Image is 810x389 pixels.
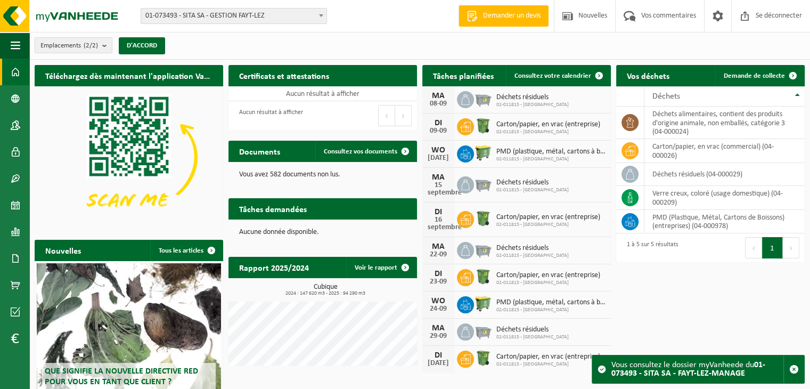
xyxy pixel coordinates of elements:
font: Carton/papier, en vrac (entreprise) [496,213,600,221]
font: DI [435,351,442,360]
font: [DATE] [428,154,449,162]
font: PMD (plastique, métal, cartons à boissons) (entreprises) [496,298,662,306]
img: WB-2500-GAL-GY-01 [474,175,492,193]
font: 02-011815 - [GEOGRAPHIC_DATA] [496,334,569,340]
font: WO [431,297,445,305]
font: MA [432,242,445,251]
font: Carton/papier, en vrac (entreprise) [496,353,600,361]
font: Nouvelles [45,247,81,256]
font: carton/papier, en vrac (commercial) (04-000026) [652,143,774,159]
font: Aucun résultat à afficher [286,90,359,98]
font: PMD (Plastique, Métal, Cartons de Boissons) (entreprises) (04-000978) [652,214,784,230]
span: 01-073493 - SITA SA - GESTION FAYT-LEZ [141,9,326,23]
font: Téléchargez dès maintenant l'application Vanheede+ ! [45,72,240,81]
font: Vous avez 582 documents non lus. [239,171,340,179]
font: 15 septembre [428,181,462,197]
font: Déchets résiduels [496,179,549,187]
font: Vos déchets [627,72,669,81]
a: Demande de collecte [715,65,804,86]
font: 16 septembre [428,216,462,231]
font: Tâches demandées [239,206,307,214]
span: 01-073493 - SITA SA - GESTION FAYT-LEZ [141,8,327,24]
font: 23-09 [430,278,447,286]
button: Suivant [395,105,412,126]
button: 1 [762,237,783,258]
font: 24-09 [430,305,447,313]
font: 02-011815 - [GEOGRAPHIC_DATA] [496,102,569,108]
font: 02-011815 - [GEOGRAPHIC_DATA] [496,222,569,228]
font: Consultez vos documents [324,148,397,155]
font: 22-09 [430,250,447,258]
img: WB-0370-HPE-GN-50 [474,268,492,286]
button: Précédent [745,237,762,258]
img: WB-2500-GAL-GY-01 [474,240,492,258]
font: déchets résiduels (04-000029) [652,171,742,179]
font: 09-09 [430,127,447,135]
a: Voir le rapport [346,257,416,278]
img: WB-2500-GAL-GY-01 [474,90,492,108]
font: verre creux, coloré (usage domestique) (04-000209) [652,190,783,206]
font: 29-09 [430,332,447,340]
font: Aucune donnée disponible. [239,228,319,236]
font: déchets alimentaires, contient des produits d'origine animale, non emballés, catégorie 3 (04-000024) [652,110,785,136]
font: Documents [239,148,280,157]
font: (2/2) [84,42,98,49]
font: Carton/papier, en vrac (entreprise) [496,120,600,128]
font: 02-011815 - [GEOGRAPHIC_DATA] [496,280,569,286]
font: 02-011815 - [GEOGRAPHIC_DATA] [496,361,569,367]
font: Déchets résiduels [496,244,549,252]
font: Rapport 2025/2024 [239,264,309,273]
font: 01-073493 - SITA SA - FAYT-LEZ-MANAGE [611,361,765,378]
font: Aucun résultat à afficher [239,109,303,116]
font: Demande de collecte [724,72,785,79]
font: Vous consultez le dossier myVanheede du [611,361,754,369]
font: 08-09 [430,100,447,108]
font: Demander un devis [483,12,541,20]
font: 1 à 5 sur 5 résultats [627,241,678,248]
font: Que signifie la nouvelle directive RED pour vous en tant que client ? [45,367,198,386]
font: [DATE] [428,359,449,367]
font: 02-011815 - [GEOGRAPHIC_DATA] [496,187,569,193]
img: WB-0660-HPE-GN-50 [474,295,492,313]
font: MA [432,173,445,182]
font: Déchets résiduels [496,326,549,334]
font: 02-011815 - [GEOGRAPHIC_DATA] [496,156,569,162]
a: Consultez votre calendrier [506,65,610,86]
font: Nouvelles [578,12,607,20]
font: 2024 : 147 620 m3 - 2025 : 94 290 m3 [285,290,365,296]
font: Emplacements [40,42,81,49]
font: Tous les articles [159,247,203,254]
img: WB-0370-HPE-GN-50 [474,117,492,135]
img: WB-0370-HPE-GN-50 [474,209,492,228]
font: 01-073493 - SITA SA - GESTION FAYT-LEZ [145,12,265,20]
font: Consultez votre calendrier [514,72,591,79]
font: 02-011815 - [GEOGRAPHIC_DATA] [496,307,569,313]
img: WB-0370-HPE-GN-50 [474,349,492,367]
font: MA [432,92,445,100]
a: Tous les articles [150,240,222,261]
font: DI [435,119,442,127]
a: Demander un devis [459,5,549,27]
font: Se déconnecter [756,12,802,20]
font: Carton/papier, en vrac (entreprise) [496,271,600,279]
font: 02-011815 - [GEOGRAPHIC_DATA] [496,253,569,258]
font: Vos commentaires [641,12,696,20]
font: Certificats et attestations [239,72,329,81]
font: Déchets [652,92,680,101]
img: WB-0660-HPE-GN-50 [474,144,492,162]
img: Téléchargez l'application VHEPlus [35,86,223,228]
font: WO [431,146,445,155]
button: Emplacements(2/2) [35,37,112,53]
font: MA [432,324,445,333]
font: Tâches planifiées [433,72,494,81]
a: Consultez vos documents [315,141,416,162]
font: Voir le rapport [355,264,397,271]
button: D'ACCORD [119,37,165,54]
font: 1 [770,245,774,253]
font: Cubique [314,283,338,291]
img: WB-2500-GAL-GY-01 [474,322,492,340]
font: Déchets résiduels [496,93,549,101]
font: DI [435,208,442,216]
font: DI [435,270,442,278]
font: 02-011815 - [GEOGRAPHIC_DATA] [496,129,569,135]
